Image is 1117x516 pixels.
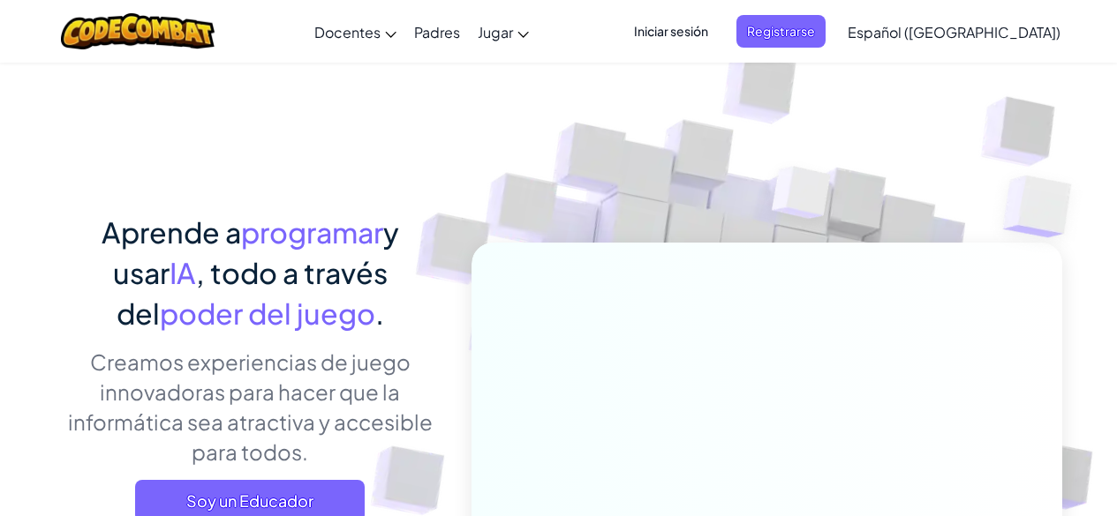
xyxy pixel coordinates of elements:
[738,131,865,263] img: Overlap cubes
[736,15,826,48] button: Registrarse
[117,255,388,331] span: , todo a través del
[623,15,719,48] button: Iniciar sesión
[375,295,384,331] span: .
[102,214,241,250] span: Aprende a
[61,13,215,49] img: CodeCombat logo
[314,23,381,41] span: Docentes
[478,23,513,41] span: Jugar
[170,255,196,290] span: IA
[405,8,469,56] a: Padres
[160,295,375,331] span: poder del juego
[469,8,538,56] a: Jugar
[839,8,1069,56] a: Español ([GEOGRAPHIC_DATA])
[306,8,405,56] a: Docentes
[56,347,445,467] p: Creamos experiencias de juego innovadoras para hacer que la informática sea atractiva y accesible...
[241,214,383,250] span: programar
[848,23,1060,41] span: Español ([GEOGRAPHIC_DATA])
